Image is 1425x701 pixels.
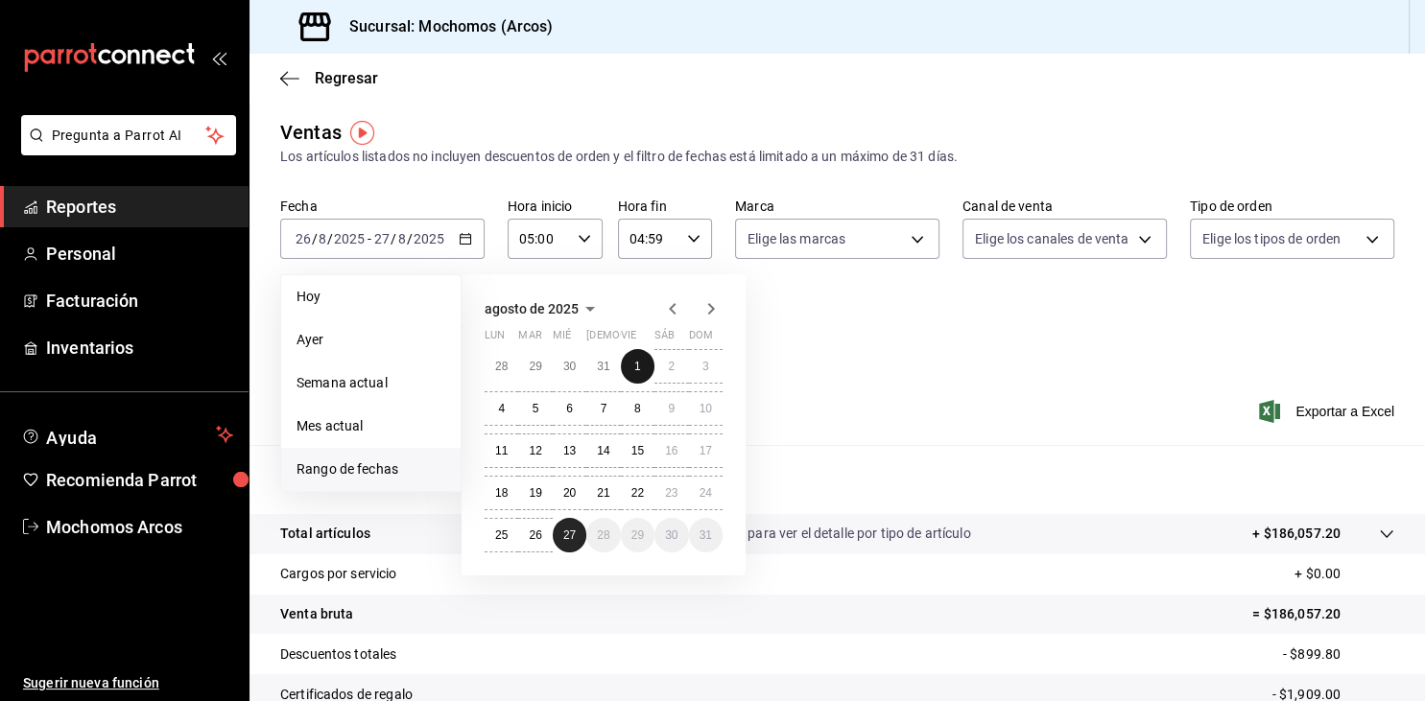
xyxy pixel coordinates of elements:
[689,433,723,468] button: 17 de agosto de 2025
[297,330,445,350] span: Ayer
[654,518,688,552] button: 30 de agosto de 2025
[297,287,445,307] span: Hoy
[553,391,586,426] button: 6 de agosto de 2025
[700,444,712,457] abbr: 17 de agosto de 2025
[280,468,1394,491] p: Resumen
[485,349,518,384] button: 28 de julio de 2025
[407,231,413,246] span: /
[975,229,1128,248] span: Elige los canales de venta
[211,50,226,65] button: open_drawer_menu
[597,360,609,373] abbr: 31 de julio de 2025
[586,433,620,468] button: 14 de agosto de 2025
[962,199,1167,213] label: Canal de venta
[621,329,636,349] abbr: viernes
[21,115,236,155] button: Pregunta a Parrot AI
[563,444,576,457] abbr: 13 de agosto de 2025
[631,444,644,457] abbr: 15 de agosto de 2025
[312,231,318,246] span: /
[495,486,508,500] abbr: 18 de agosto de 2025
[485,476,518,510] button: 18 de agosto de 2025
[46,335,233,361] span: Inventarios
[553,349,586,384] button: 30 de julio de 2025
[315,69,378,87] span: Regresar
[1252,524,1341,544] p: + $186,057.20
[618,199,713,213] label: Hora fin
[297,416,445,436] span: Mes actual
[297,373,445,393] span: Semana actual
[495,360,508,373] abbr: 28 de julio de 2025
[702,360,709,373] abbr: 3 de agosto de 2025
[280,644,396,665] p: Descuentos totales
[350,121,374,145] img: Tooltip marker
[621,433,654,468] button: 15 de agosto de 2025
[333,231,366,246] input: ----
[280,199,485,213] label: Fecha
[621,391,654,426] button: 8 de agosto de 2025
[1283,644,1394,665] p: - $899.80
[518,476,552,510] button: 19 de agosto de 2025
[1252,604,1394,624] p: = $186,057.20
[297,459,445,479] span: Rango de fechas
[668,402,675,415] abbr: 9 de agosto de 2025
[280,147,1394,167] div: Los artículos listados no incluyen descuentos de orden y el filtro de fechas está limitado a un m...
[529,360,541,373] abbr: 29 de julio de 2025
[485,518,518,552] button: 25 de agosto de 2025
[368,231,371,246] span: -
[498,402,505,415] abbr: 4 de agosto de 2025
[634,402,641,415] abbr: 8 de agosto de 2025
[46,288,233,314] span: Facturación
[485,433,518,468] button: 11 de agosto de 2025
[280,69,378,87] button: Regresar
[563,360,576,373] abbr: 30 de julio de 2025
[1202,229,1341,248] span: Elige los tipos de orden
[280,604,353,624] p: Venta bruta
[654,391,688,426] button: 9 de agosto de 2025
[634,360,641,373] abbr: 1 de agosto de 2025
[566,402,573,415] abbr: 6 de agosto de 2025
[1190,199,1394,213] label: Tipo de orden
[689,476,723,510] button: 24 de agosto de 2025
[654,433,688,468] button: 16 de agosto de 2025
[13,139,236,159] a: Pregunta a Parrot AI
[621,476,654,510] button: 22 de agosto de 2025
[280,118,342,147] div: Ventas
[23,673,233,693] span: Sugerir nueva función
[1294,564,1394,584] p: + $0.00
[700,402,712,415] abbr: 10 de agosto de 2025
[518,433,552,468] button: 12 de agosto de 2025
[52,126,206,146] span: Pregunta a Parrot AI
[689,391,723,426] button: 10 de agosto de 2025
[518,391,552,426] button: 5 de agosto de 2025
[413,231,445,246] input: ----
[518,349,552,384] button: 29 de julio de 2025
[665,486,677,500] abbr: 23 de agosto de 2025
[280,524,370,544] p: Total artículos
[553,518,586,552] button: 27 de agosto de 2025
[586,329,700,349] abbr: jueves
[748,229,845,248] span: Elige las marcas
[397,231,407,246] input: --
[689,349,723,384] button: 3 de agosto de 2025
[553,433,586,468] button: 13 de agosto de 2025
[553,329,571,349] abbr: miércoles
[553,476,586,510] button: 20 de agosto de 2025
[495,444,508,457] abbr: 11 de agosto de 2025
[485,297,602,320] button: agosto de 2025
[280,564,397,584] p: Cargos por servicio
[334,15,553,38] h3: Sucursal: Mochomos (Arcos)
[46,467,233,493] span: Recomienda Parrot
[700,528,712,542] abbr: 31 de agosto de 2025
[654,349,688,384] button: 2 de agosto de 2025
[529,486,541,500] abbr: 19 de agosto de 2025
[700,486,712,500] abbr: 24 de agosto de 2025
[735,199,939,213] label: Marca
[665,444,677,457] abbr: 16 de agosto de 2025
[563,486,576,500] abbr: 20 de agosto de 2025
[485,301,579,316] span: agosto de 2025
[533,402,539,415] abbr: 5 de agosto de 2025
[689,518,723,552] button: 31 de agosto de 2025
[597,486,609,500] abbr: 21 de agosto de 2025
[631,486,644,500] abbr: 22 de agosto de 2025
[621,349,654,384] button: 1 de agosto de 2025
